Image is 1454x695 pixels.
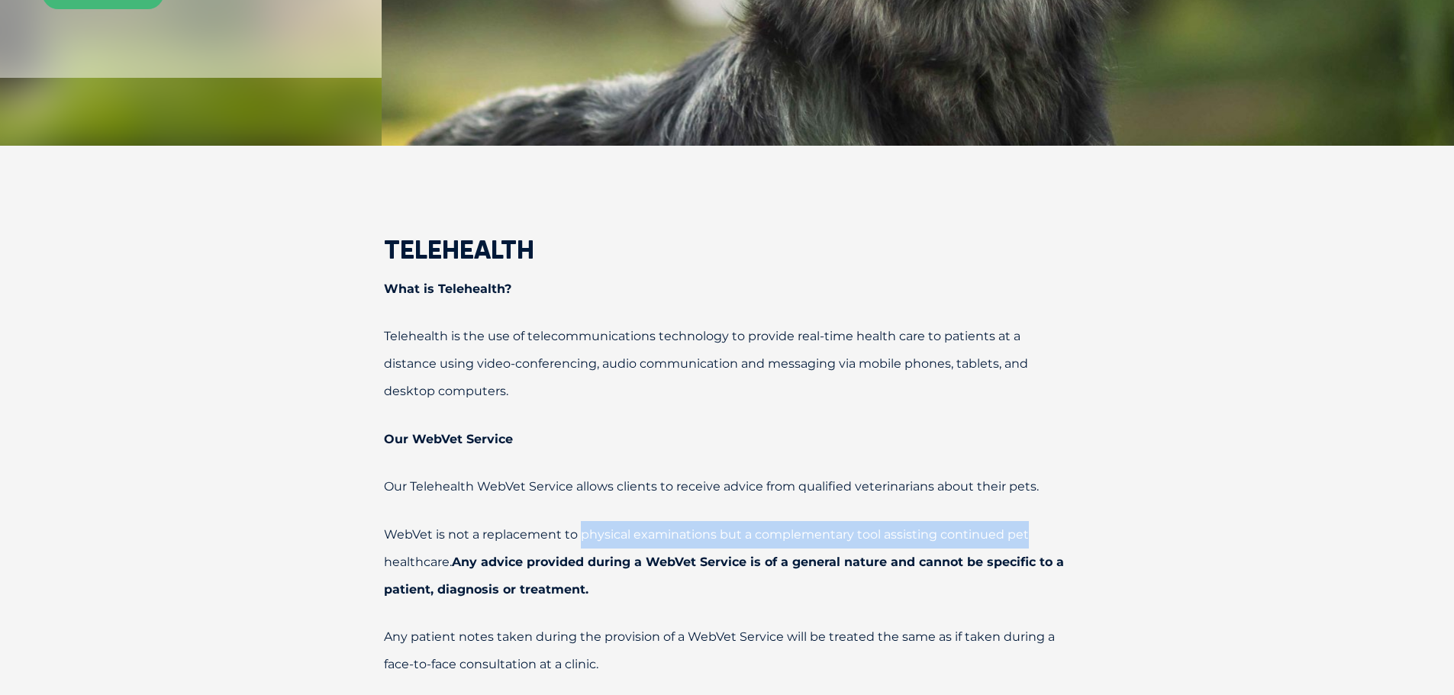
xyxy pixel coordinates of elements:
[384,479,1039,494] span: Our Telehealth WebVet Service allows clients to receive advice from qualified veterinarians about...
[384,234,534,265] span: TELEHEALTH
[384,329,1028,398] span: Telehealth is the use of telecommunications technology to provide real-time health care to patien...
[384,555,1064,597] b: Any advice provided during a WebVet Service is of a general nature and cannot be specific to a pa...
[384,527,1029,569] span: WebVet is not a replacement to physical examinations but a complementary tool assisting continued...
[384,282,511,296] strong: What is Telehealth?
[384,432,513,446] strong: Our WebVet Service
[384,629,1055,671] span: Any patient notes taken during the provision of a WebVet Service will be treated the same as if t...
